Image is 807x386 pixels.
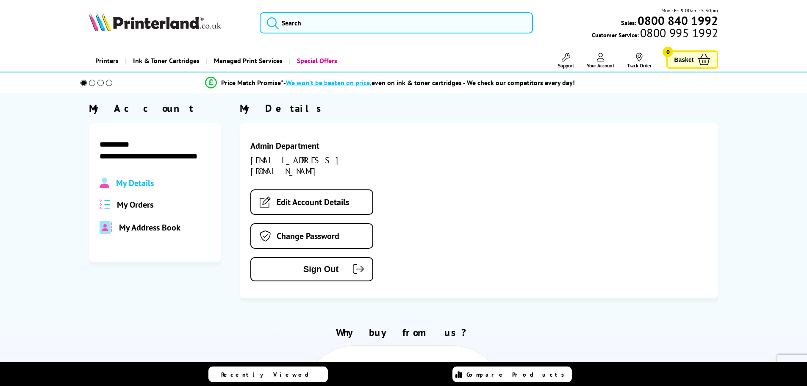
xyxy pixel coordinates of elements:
[587,62,614,69] span: Your Account
[466,371,569,378] span: Compare Products
[117,199,153,210] span: My Orders
[558,62,574,69] span: Support
[250,140,401,151] div: Admin Department
[636,17,718,25] a: 0800 840 1992
[240,102,718,115] div: My Details
[221,371,317,378] span: Recently Viewed
[100,200,111,209] img: all-order.svg
[587,53,614,69] a: Your Account
[674,54,693,65] span: Basket
[250,223,373,249] a: Change Password
[286,78,372,87] span: We won’t be beaten on price,
[89,13,221,31] img: Printerland Logo
[133,50,200,72] span: Ink & Toner Cartridges
[452,367,572,382] a: Compare Products
[206,50,289,72] a: Managed Print Services
[627,53,652,69] a: Track Order
[208,367,328,382] a: Recently Viewed
[116,178,154,189] span: My Details
[638,13,718,28] b: 0800 840 1992
[89,13,250,33] a: Printerland Logo
[250,189,373,215] a: Edit Account Details
[69,75,712,90] li: modal_Promise
[666,50,718,69] a: Basket 0
[119,222,180,233] span: My Address Book
[125,50,206,72] a: Ink & Toner Cartridges
[283,78,575,87] div: - even on ink & toner cartridges - We check our competitors every day!
[289,50,344,72] a: Special Offers
[250,155,401,177] div: [EMAIL_ADDRESS][DOMAIN_NAME]
[260,12,533,33] input: Search
[639,29,718,37] span: 0800 995 1992
[558,53,574,69] a: Support
[100,178,109,189] img: Profile.svg
[663,47,673,57] span: 0
[264,264,338,274] span: Sign Out
[661,6,718,14] span: Mon - Fri 9:00am - 5:30pm
[89,50,125,72] a: Printers
[89,326,718,339] h2: Why buy from us?
[250,257,373,281] button: Sign Out
[100,221,112,234] img: address-book-duotone-solid.svg
[89,102,221,115] div: My Account
[221,78,283,87] span: Price Match Promise*
[621,19,636,27] span: Sales:
[592,29,718,39] span: Customer Service:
